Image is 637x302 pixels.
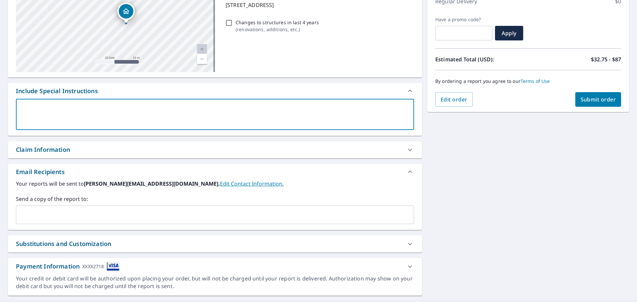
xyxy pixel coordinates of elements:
span: Apply [500,30,518,37]
a: Terms of Use [521,78,550,84]
p: [STREET_ADDRESS] [226,1,411,9]
div: Include Special Instructions [8,83,422,99]
div: Claim Information [16,145,70,154]
a: EditContactInfo [220,180,284,187]
div: Claim Information [8,141,422,158]
b: [PERSON_NAME][EMAIL_ADDRESS][DOMAIN_NAME]. [84,180,220,187]
div: Payment Information [16,262,119,271]
div: Dropped pin, building 1, Residential property, 7696 Forest Green Ln Boynton Beach, FL 33436 [117,3,135,23]
div: Your credit or debit card will be authorized upon placing your order, but will not be charged unt... [16,275,414,290]
p: $32.75 - $87 [591,55,621,63]
button: Submit order [575,92,621,107]
div: Payment InformationXXXX2718cardImage [8,258,422,275]
button: Apply [495,26,523,40]
p: Changes to structures in last 4 years [236,19,319,26]
p: ( renovations, additions, etc. ) [236,26,319,33]
label: Send a copy of the report to: [16,195,414,203]
div: Substitutions and Customization [8,235,422,252]
label: Have a promo code? [435,17,492,23]
label: Your reports will be sent to [16,180,414,188]
a: Current Level 20, Zoom Out [197,54,207,64]
div: XXXX2718 [82,262,104,271]
div: Email Recipients [8,164,422,180]
button: Edit order [435,92,473,107]
div: Email Recipients [16,167,65,176]
p: By ordering a report you agree to our [435,78,621,84]
p: Estimated Total (USD): [435,55,528,63]
div: Include Special Instructions [16,87,98,95]
img: cardImage [107,262,119,271]
div: Substitutions and Customization [16,239,111,248]
a: Current Level 20, Zoom In Disabled [197,44,207,54]
span: Submit order [581,96,616,103]
span: Edit order [441,96,467,103]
